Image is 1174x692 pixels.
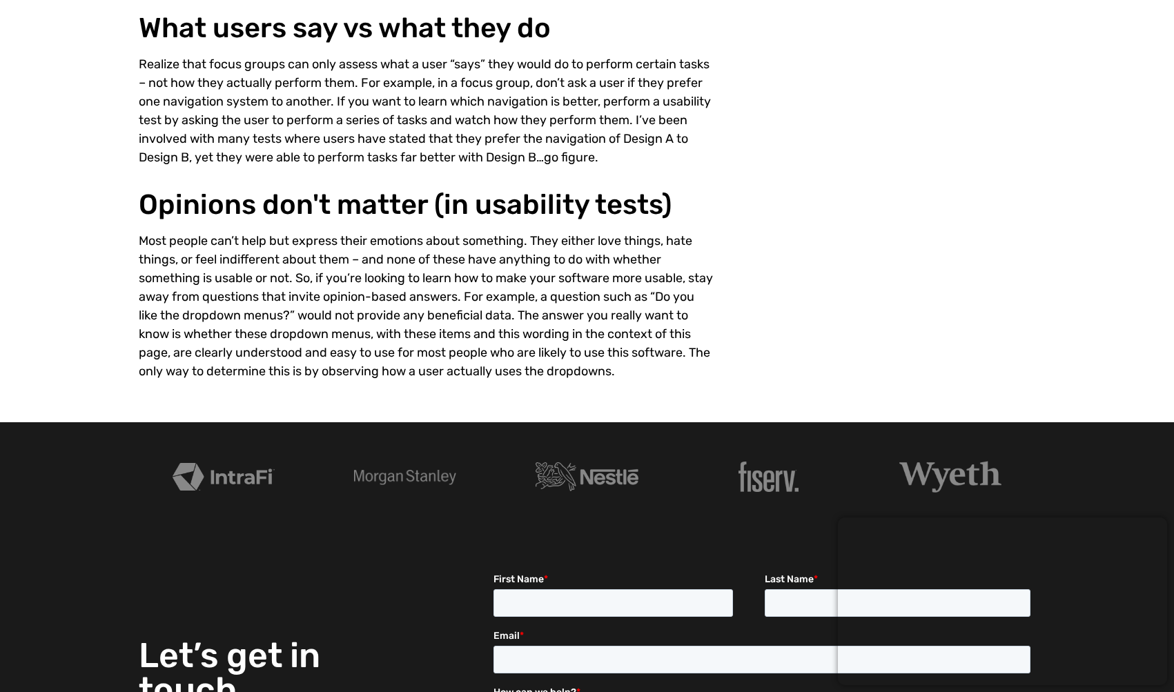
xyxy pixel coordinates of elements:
[173,463,275,491] img: Intrafi
[139,232,714,381] div: Most people can’t help but express their emotions about something. They either love things, hate ...
[139,12,714,44] h2: What users say vs what they do
[738,462,799,492] img: fiserv
[3,194,12,203] input: Subscribe to UX Team newsletter.
[271,1,320,12] span: Last Name
[536,462,638,491] img: Nestle
[139,189,714,221] h2: Opinions don't matter (in usability tests)
[838,517,1167,685] iframe: Popup CTA
[139,55,714,178] div: Realize that focus groups can only assess what a user “says” they would do to perform certain tas...
[354,470,456,485] img: Morgan Stanley
[17,192,537,204] span: Subscribe to UX Team newsletter.
[899,461,1001,493] img: Wyeth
